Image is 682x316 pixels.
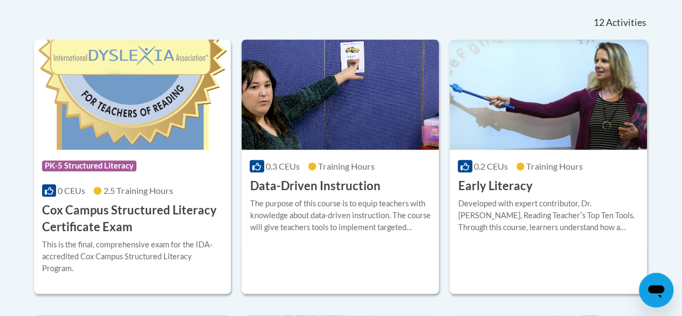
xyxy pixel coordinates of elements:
[593,17,604,29] span: 12
[104,185,173,196] span: 2.5 Training Hours
[526,161,583,171] span: Training Hours
[474,161,508,171] span: 0.2 CEUs
[242,39,439,150] img: Course Logo
[318,161,375,171] span: Training Hours
[34,39,231,150] img: Course Logo
[42,202,223,236] h3: Cox Campus Structured Literacy Certificate Exam
[34,39,231,293] a: Course LogoPK-5 Structured Literacy0 CEUs2.5 Training Hours Cox Campus Structured Literacy Certif...
[266,161,300,171] span: 0.3 CEUs
[606,17,646,29] span: Activities
[458,198,639,233] div: Developed with expert contributor, Dr. [PERSON_NAME], Reading Teacherʹs Top Ten Tools. Through th...
[250,198,431,233] div: The purpose of this course is to equip teachers with knowledge about data-driven instruction. The...
[639,273,673,307] iframe: Button to launch messaging window
[242,39,439,293] a: Course Logo0.3 CEUsTraining Hours Data-Driven InstructionThe purpose of this course is to equip t...
[458,178,532,194] h3: Early Literacy
[42,239,223,274] div: This is the final, comprehensive exam for the IDA-accredited Cox Campus Structured Literacy Program.
[58,185,85,196] span: 0 CEUs
[450,39,647,150] img: Course Logo
[450,39,647,293] a: Course Logo0.2 CEUsTraining Hours Early LiteracyDeveloped with expert contributor, Dr. [PERSON_NA...
[250,178,380,194] h3: Data-Driven Instruction
[42,160,136,171] span: PK-5 Structured Literacy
